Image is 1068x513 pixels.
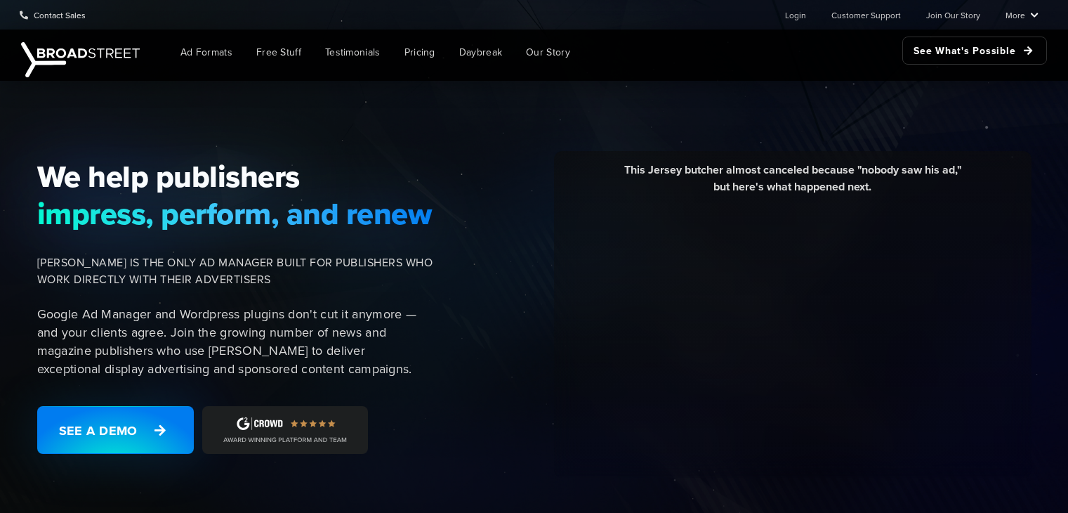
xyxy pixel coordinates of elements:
[831,1,901,29] a: Customer Support
[37,195,433,232] span: impress, perform, and renew
[1006,1,1039,29] a: More
[21,42,140,77] img: Broadstreet | The Ad Manager for Small Publishers
[170,37,243,68] a: Ad Formats
[37,406,194,454] a: See a Demo
[37,158,433,195] span: We help publishers
[785,1,806,29] a: Login
[526,45,570,60] span: Our Story
[449,37,513,68] a: Daybreak
[394,37,446,68] a: Pricing
[565,162,1021,206] div: This Jersey butcher almost canceled because "nobody saw his ad," but here's what happened next.
[315,37,391,68] a: Testimonials
[459,45,502,60] span: Daybreak
[325,45,381,60] span: Testimonials
[926,1,980,29] a: Join Our Story
[565,206,1021,462] iframe: YouTube video player
[20,1,86,29] a: Contact Sales
[246,37,312,68] a: Free Stuff
[902,37,1047,65] a: See What's Possible
[515,37,581,68] a: Our Story
[256,45,301,60] span: Free Stuff
[180,45,232,60] span: Ad Formats
[404,45,435,60] span: Pricing
[37,305,433,378] p: Google Ad Manager and Wordpress plugins don't cut it anymore — and your clients agree. Join the g...
[147,30,1047,75] nav: Main
[37,254,433,288] span: [PERSON_NAME] IS THE ONLY AD MANAGER BUILT FOR PUBLISHERS WHO WORK DIRECTLY WITH THEIR ADVERTISERS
